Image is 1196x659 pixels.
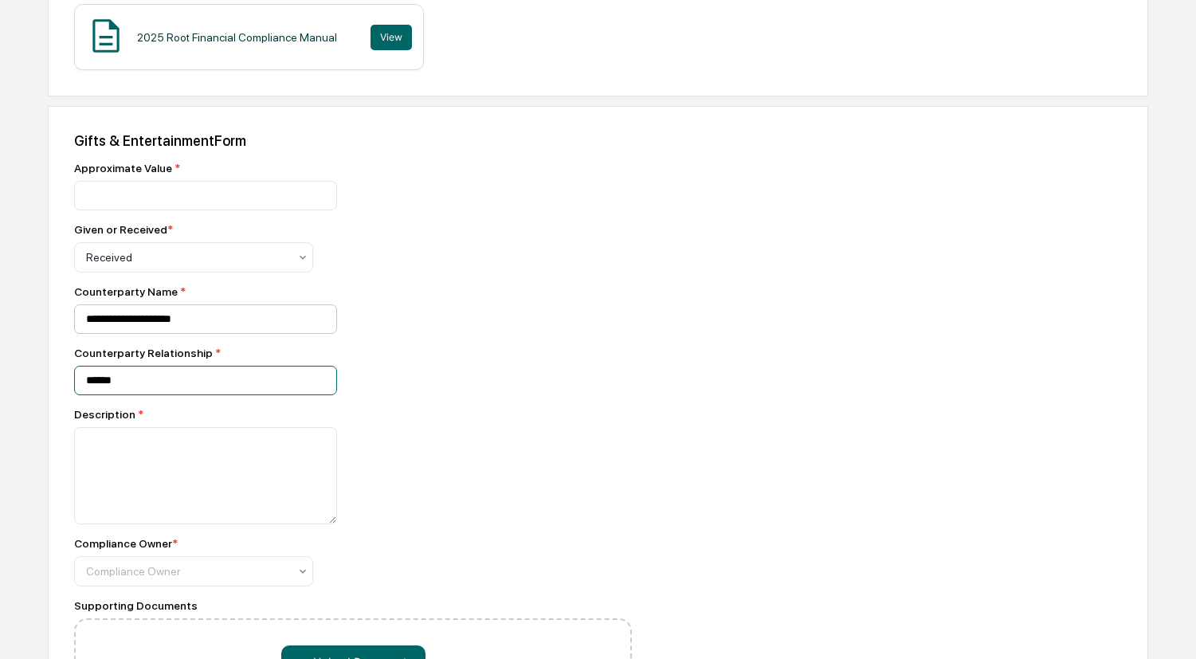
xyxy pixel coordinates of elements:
[74,285,632,298] div: Counterparty Name
[74,599,632,612] div: Supporting Documents
[74,408,632,421] div: Description
[137,31,337,44] div: 2025 Root Financial Compliance Manual
[74,223,173,236] div: Given or Received
[74,347,632,359] div: Counterparty Relationship
[74,537,178,550] div: Compliance Owner
[86,16,126,56] img: Document Icon
[74,132,1122,149] div: Gifts & Entertainment Form
[74,162,632,175] div: Approximate Value
[371,25,412,50] button: View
